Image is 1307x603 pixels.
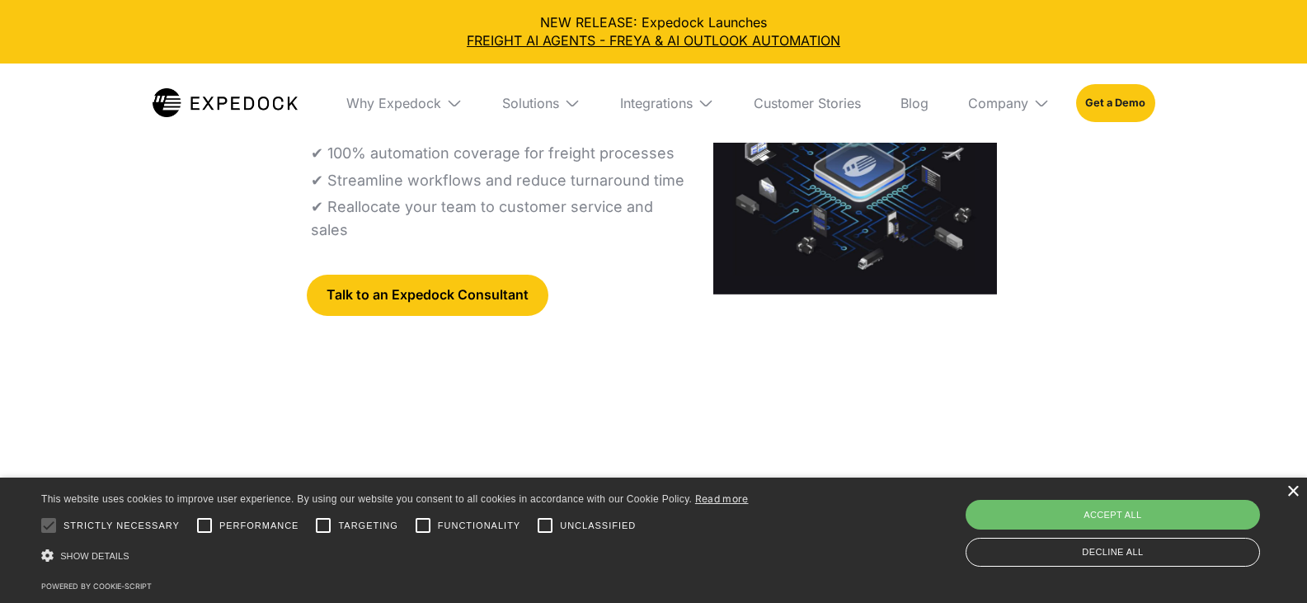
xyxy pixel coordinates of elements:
[1286,486,1299,498] div: Close
[41,582,152,591] a: Powered by cookie-script
[13,31,1294,49] a: FREIGHT AI AGENTS - FREYA & AI OUTLOOK AUTOMATION
[966,538,1260,567] div: Decline all
[333,64,476,143] div: Why Expedock
[887,64,942,143] a: Blog
[13,13,1294,50] div: NEW RELEASE: Expedock Launches
[968,95,1028,111] div: Company
[713,66,997,294] a: open lightbox
[620,95,693,111] div: Integrations
[346,95,441,111] div: Why Expedock
[311,196,687,242] p: ✔ Reallocate your team to customer service and sales
[219,519,299,533] span: Performance
[607,64,727,143] div: Integrations
[955,64,1063,143] div: Company
[338,519,397,533] span: Targeting
[438,519,520,533] span: Functionality
[307,275,548,316] a: Talk to an Expedock Consultant
[311,142,675,165] p: ✔ 100% automation coverage for freight processes
[311,169,684,192] p: ✔ Streamline workflows and reduce turnaround time
[966,500,1260,530] div: Accept all
[63,519,180,533] span: Strictly necessary
[1076,84,1154,122] a: Get a Demo
[1225,524,1307,603] iframe: Chat Widget
[60,551,129,561] span: Show details
[41,544,749,568] div: Show details
[41,493,692,505] span: This website uses cookies to improve user experience. By using our website you consent to all coo...
[489,64,594,143] div: Solutions
[560,519,636,533] span: Unclassified
[740,64,874,143] a: Customer Stories
[502,95,559,111] div: Solutions
[695,492,749,505] a: Read more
